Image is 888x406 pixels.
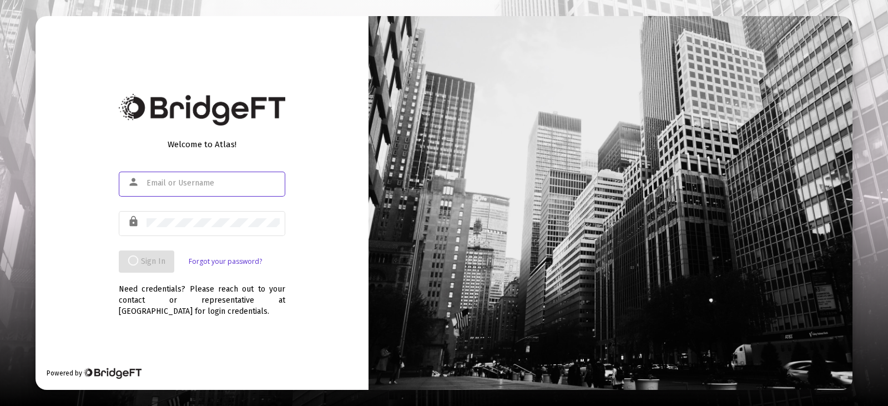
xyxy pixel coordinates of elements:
[119,273,285,317] div: Need credentials? Please reach out to your contact or representative at [GEOGRAPHIC_DATA] for log...
[119,94,285,126] img: Bridge Financial Technology Logo
[47,368,142,379] div: Powered by
[128,176,141,189] mat-icon: person
[189,256,262,267] a: Forgot your password?
[147,179,280,188] input: Email or Username
[119,250,174,273] button: Sign In
[128,257,165,266] span: Sign In
[83,368,142,379] img: Bridge Financial Technology Logo
[119,139,285,150] div: Welcome to Atlas!
[128,215,141,228] mat-icon: lock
